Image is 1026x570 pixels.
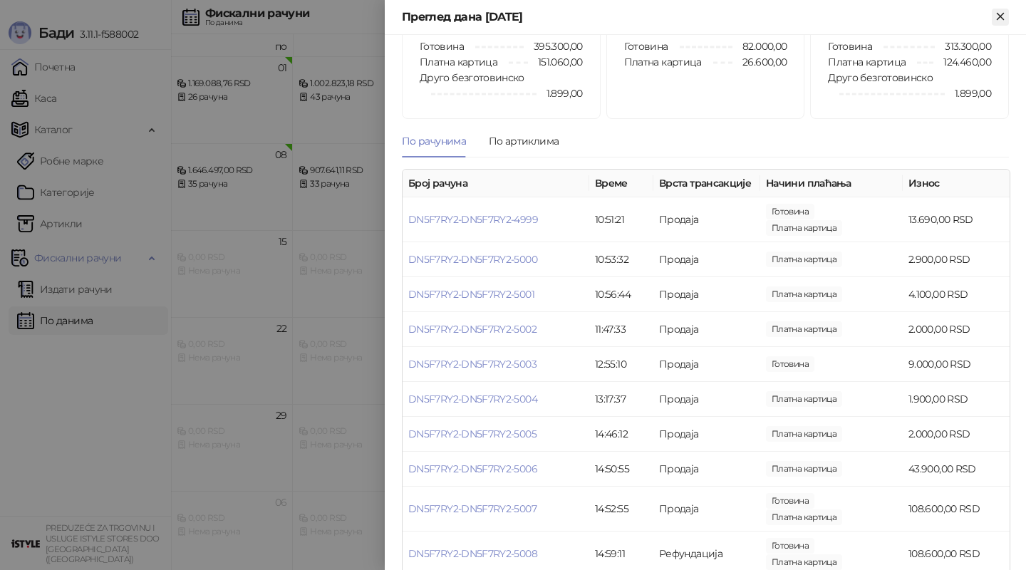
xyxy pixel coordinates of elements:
[489,133,559,149] div: По артиклима
[903,197,1010,242] td: 13.690,00 RSD
[732,54,787,70] span: 26.600,00
[653,487,760,532] td: Продаја
[528,54,583,70] span: 151.060,00
[653,452,760,487] td: Продаја
[589,452,653,487] td: 14:50:55
[408,393,537,405] a: DN5F7RY2-DN5F7RY2-5004
[653,277,760,312] td: Продаја
[408,253,537,266] a: DN5F7RY2-DN5F7RY2-5000
[589,197,653,242] td: 10:51:21
[524,38,583,54] span: 395.300,00
[408,358,537,370] a: DN5F7RY2-DN5F7RY2-5003
[624,56,702,68] span: Платна картица
[589,382,653,417] td: 13:17:37
[903,382,1010,417] td: 1.900,00 RSD
[408,502,537,515] a: DN5F7RY2-DN5F7RY2-5007
[589,242,653,277] td: 10:53:32
[408,213,538,226] a: DN5F7RY2-DN5F7RY2-4999
[903,277,1010,312] td: 4.100,00 RSD
[766,538,814,554] span: 82.000,00
[903,417,1010,452] td: 2.000,00 RSD
[589,347,653,382] td: 12:55:10
[408,427,537,440] a: DN5F7RY2-DN5F7RY2-5005
[402,9,992,26] div: Преглед дана [DATE]
[766,554,842,570] span: 26.600,00
[589,312,653,347] td: 11:47:33
[420,71,524,84] span: Друго безготовинско
[766,204,814,219] span: 6.000,00
[766,391,842,407] span: 1.900,00
[653,170,760,197] th: Врста трансакције
[766,252,842,267] span: 2.900,00
[903,312,1010,347] td: 2.000,00 RSD
[732,38,787,54] span: 82.000,00
[537,85,583,101] span: 1.899,00
[408,323,537,336] a: DN5F7RY2-DN5F7RY2-5002
[766,426,842,442] span: 2.000,00
[992,9,1009,26] button: Close
[653,347,760,382] td: Продаја
[933,54,991,70] span: 124.460,00
[760,170,903,197] th: Начини плаћања
[766,461,842,477] span: 43.900,00
[589,170,653,197] th: Време
[766,493,814,509] span: 82.000,00
[420,56,497,68] span: Платна картица
[624,40,668,53] span: Готовина
[828,40,872,53] span: Готовина
[420,40,464,53] span: Готовина
[903,347,1010,382] td: 9.000,00 RSD
[766,356,814,372] span: 9.000,00
[653,312,760,347] td: Продаја
[903,452,1010,487] td: 43.900,00 RSD
[935,38,991,54] span: 313.300,00
[828,56,906,68] span: Платна картица
[653,197,760,242] td: Продаја
[653,382,760,417] td: Продаја
[828,71,933,84] span: Друго безготовинско
[766,286,842,302] span: 4.100,00
[903,242,1010,277] td: 2.900,00 RSD
[402,133,466,149] div: По рачунима
[766,220,842,236] span: 7.690,00
[408,462,537,475] a: DN5F7RY2-DN5F7RY2-5006
[903,487,1010,532] td: 108.600,00 RSD
[589,277,653,312] td: 10:56:44
[653,417,760,452] td: Продаја
[766,321,842,337] span: 2.000,00
[653,242,760,277] td: Продаја
[408,547,537,560] a: DN5F7RY2-DN5F7RY2-5008
[589,487,653,532] td: 14:52:55
[766,509,842,525] span: 26.600,00
[945,85,991,101] span: 1.899,00
[403,170,589,197] th: Број рачуна
[589,417,653,452] td: 14:46:12
[903,170,1010,197] th: Износ
[408,288,534,301] a: DN5F7RY2-DN5F7RY2-5001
